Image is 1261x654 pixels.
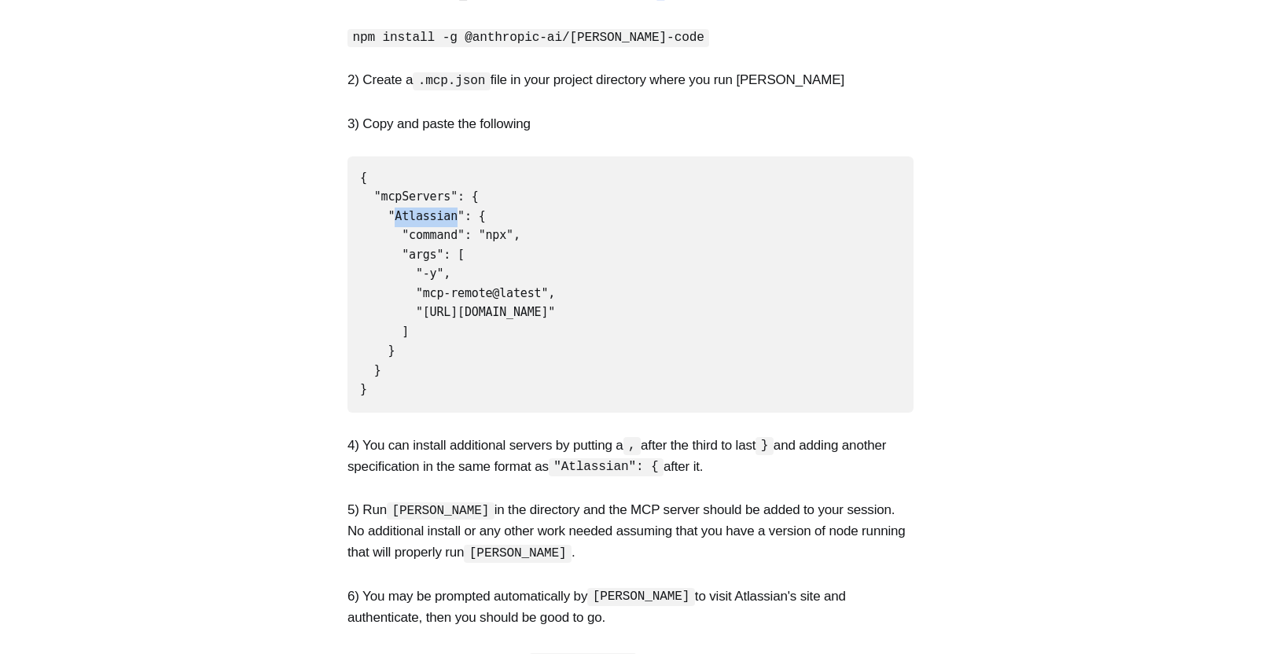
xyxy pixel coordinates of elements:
code: [PERSON_NAME] [587,588,695,606]
code: } [755,437,773,455]
code: .mcp.json [413,72,491,90]
code: npm install -g @anthropic-ai/[PERSON_NAME]-code [347,29,709,47]
p: 2) Create a file in your project directory where you run [PERSON_NAME] [347,69,914,90]
p: 4) You can install additional servers by putting a after the third to last and adding another spe... [347,435,914,477]
code: , [623,437,641,455]
p: 5) Run in the directory and the MCP server should be added to your session. No additional install... [347,499,914,564]
code: [PERSON_NAME] [464,545,572,563]
code: { "mcpServers": { "Atlassian": { "command": "npx", "args": [ "-y", "mcp-remote@latest", "[URL][DO... [360,171,555,397]
code: [PERSON_NAME] [387,502,494,520]
code: "Atlassian": { [549,458,664,476]
p: 6) You may be prompted automatically by to visit Atlassian's site and authenticate, then you shou... [347,586,914,628]
p: 3) Copy and paste the following [347,113,914,134]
